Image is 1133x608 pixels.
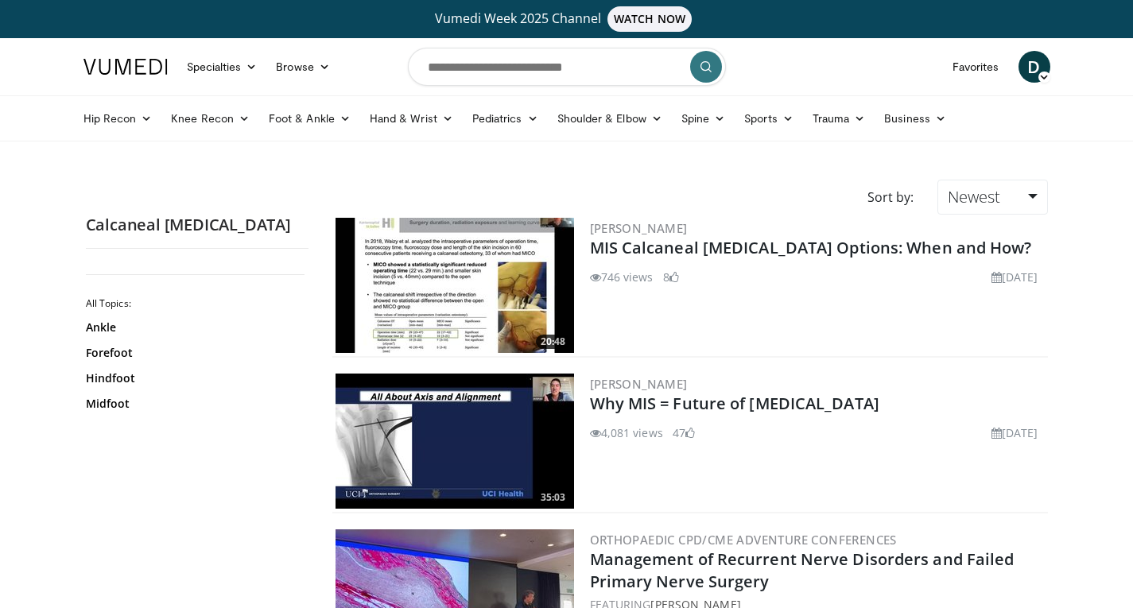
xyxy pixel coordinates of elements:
li: 4,081 views [590,424,663,441]
li: [DATE] [991,269,1038,285]
a: Foot & Ankle [259,103,360,134]
a: 35:03 [336,374,574,509]
a: D [1019,51,1050,83]
h2: All Topics: [86,297,305,310]
h2: Calcaneal [MEDICAL_DATA] [86,215,308,235]
a: Favorites [943,51,1009,83]
a: Midfoot [86,396,301,412]
a: Hand & Wrist [360,103,463,134]
a: Hip Recon [74,103,162,134]
img: 1c872908-2b84-454e-9fca-b7116b05f073.300x170_q85_crop-smart_upscale.jpg [336,218,574,353]
a: Specialties [177,51,267,83]
a: Orthopaedic CPD/CME Adventure Conferences [590,532,897,548]
a: [PERSON_NAME] [590,376,688,392]
li: [DATE] [991,424,1038,441]
img: VuMedi Logo [83,59,168,75]
a: Hindfoot [86,370,301,386]
a: Newest [937,180,1047,215]
a: 20:48 [336,218,574,353]
a: Pediatrics [463,103,548,134]
a: [PERSON_NAME] [590,220,688,236]
a: Ankle [86,319,301,335]
a: Sports [735,103,803,134]
li: 8 [663,269,679,285]
span: 35:03 [536,490,570,505]
a: Forefoot [86,345,301,361]
a: MIS Calcaneal [MEDICAL_DATA] Options: When and How? [590,237,1032,258]
a: Shoulder & Elbow [548,103,672,134]
span: WATCH NOW [607,6,692,32]
div: Sort by: [856,180,925,215]
li: 47 [673,424,695,441]
a: Trauma [803,103,875,134]
a: Spine [672,103,735,134]
a: Browse [266,51,340,83]
a: Knee Recon [161,103,259,134]
li: 746 views [590,269,654,285]
span: Newest [948,186,1000,207]
img: d2ad2a79-9ed4-4a84-b0ca-be5628b646eb.300x170_q85_crop-smart_upscale.jpg [336,374,574,509]
input: Search topics, interventions [408,48,726,86]
span: 20:48 [536,335,570,349]
a: Management of Recurrent Nerve Disorders and Failed Primary Nerve Surgery [590,548,1015,592]
a: Why MIS = Future of [MEDICAL_DATA] [590,393,879,414]
a: Vumedi Week 2025 ChannelWATCH NOW [86,6,1048,32]
a: Business [875,103,956,134]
